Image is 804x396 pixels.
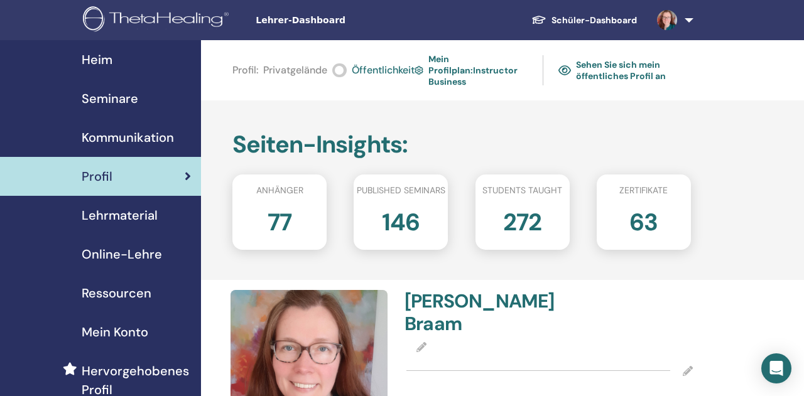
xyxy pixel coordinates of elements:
span: Ressourcen [82,284,151,302]
span: Profil : [232,63,258,78]
img: eye.svg [558,65,571,76]
span: Profil [82,167,112,186]
a: Mein Profilplan:Instructor Business [415,50,528,90]
h2: 146 [382,202,420,237]
img: graduation-cap-white.svg [531,14,546,25]
img: cog.svg [415,64,423,77]
h4: [PERSON_NAME] Braam [405,290,542,335]
div: Open Intercom Messenger [761,353,791,383]
a: Sehen Sie sich mein öffentliches Profil an [558,50,691,90]
span: Online-Lehre [82,245,162,264]
img: logo.png [83,6,233,35]
a: Schüler-Dashboard [521,9,647,32]
span: Zertifikate [619,184,668,197]
img: default.jpg [657,10,677,30]
span: Privatgelände [263,63,327,78]
span: Students taught [482,184,562,197]
span: Öffentlichkeit [352,63,415,78]
h2: 77 [268,202,291,237]
span: Seminare [82,89,138,108]
span: Mein Konto [82,323,148,341]
span: Anhänger [256,184,303,197]
h2: 63 [629,202,658,237]
span: Lehrmaterial [82,206,158,225]
span: Kommunikation [82,128,174,147]
span: Heim [82,50,112,69]
span: Lehrer-Dashboard [256,14,444,27]
h2: 272 [503,202,541,237]
h2: Seiten-Insights : [232,131,691,159]
span: Published seminars [357,184,445,197]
